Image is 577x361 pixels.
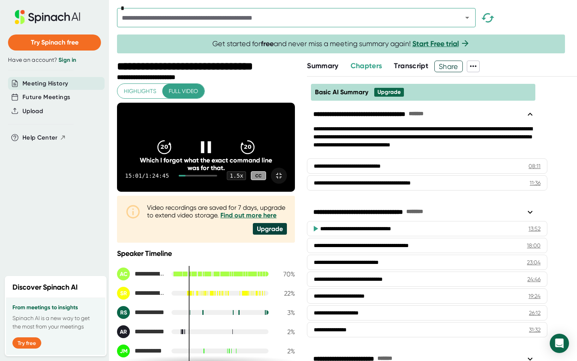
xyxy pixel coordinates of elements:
div: 26:12 [529,309,541,317]
div: Aayush Choubey [117,268,165,280]
h2: Discover Spinach AI [12,282,78,293]
div: 11:36 [530,179,541,187]
div: RS [117,306,130,319]
button: Upload [22,107,43,116]
div: AR [117,325,130,338]
span: Get started for and never miss a meeting summary again! [212,39,470,49]
div: 1.5 x [227,171,246,180]
a: Sign in [59,57,76,63]
span: Full video [169,86,198,96]
span: Basic AI Summary [315,88,368,96]
button: Try free [12,337,41,349]
div: AC [117,268,130,280]
p: Spinach AI is a new way to get the most from your meetings [12,314,99,331]
button: Help Center [22,133,66,142]
div: 2 % [275,328,295,336]
button: Transcript [394,61,428,71]
span: Summary [307,61,338,70]
span: Highlights [124,86,156,96]
button: Future Meetings [22,93,70,102]
a: Start Free trial [412,39,459,48]
div: 3 % [275,309,295,316]
span: Help Center [22,133,58,142]
div: JM [117,345,130,357]
div: SR [117,287,130,300]
div: 23:04 [527,258,541,266]
div: 2 % [275,347,295,355]
div: Open Intercom Messenger [550,334,569,353]
b: free [261,39,274,48]
div: Which I forgot what the exact command line was for that. [135,156,277,172]
div: 31:32 [529,326,541,334]
button: Try Spinach free [8,34,101,51]
button: Highlights [117,84,163,99]
h3: From meetings to insights [12,304,99,311]
div: Video recordings are saved for 7 days, upgrade to extend video storage. [147,204,287,219]
div: CC [251,171,266,180]
div: 22 % [275,290,295,297]
div: 08:11 [529,162,541,170]
div: Joe Maltese [117,345,165,357]
button: Summary [307,61,338,71]
div: Have an account? [8,57,101,64]
div: Upgrade [253,223,287,235]
div: 24:46 [527,275,541,283]
span: Chapters [351,61,382,70]
div: Upgrade [377,89,401,96]
div: 15:01 / 1:24:45 [125,172,169,179]
div: 19:24 [529,292,541,300]
span: Transcript [394,61,428,70]
div: Speaker Timeline [117,249,295,258]
div: 18:00 [527,241,541,249]
button: Share [434,61,463,72]
button: Full video [162,84,204,99]
div: 13:52 [529,225,541,233]
span: Try Spinach free [31,39,79,46]
a: Find out more here [220,211,276,219]
button: Meeting History [22,79,68,88]
div: 70 % [275,270,295,278]
button: Open [462,12,473,23]
span: Share [435,59,462,73]
button: Chapters [351,61,382,71]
